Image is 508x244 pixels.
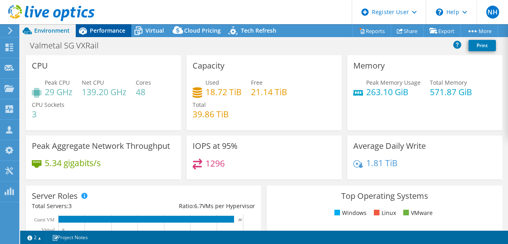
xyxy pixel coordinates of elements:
h3: Memory [353,61,385,70]
h3: Peak Aggregate Network Throughput [32,142,170,150]
span: Peak CPU [45,79,70,86]
svg: \n [436,8,443,16]
a: Project Notes [46,232,93,242]
text: 0 [62,228,64,232]
a: More [460,25,498,37]
h3: Average Daily Write [353,142,426,150]
a: Print [469,40,496,51]
span: NH [486,6,499,19]
a: 2 [22,232,47,242]
h4: 39.86 TiB [193,110,229,119]
span: Cloud Pricing [184,27,221,34]
span: Total [193,101,206,108]
span: CPU Sockets [32,101,64,108]
h4: 1.81 TiB [366,158,398,167]
h3: Top Operating Systems [273,192,496,200]
li: Linux [372,209,396,217]
span: 6.7 [194,202,202,210]
h4: 3 [32,110,64,119]
text: Guest VM [34,217,54,223]
span: Tech Refresh [241,27,276,34]
h3: Server Roles [32,192,78,200]
span: 3 [68,202,72,210]
h3: IOPS at 95% [193,142,238,150]
h4: 5.34 gigabits/s [45,158,101,167]
span: Performance [90,27,125,34]
div: Ratio: VMs per Hypervisor [143,202,255,211]
a: Reports [352,25,391,37]
span: Total Memory [430,79,467,86]
a: Share [391,25,424,37]
h4: 29 GHz [45,88,73,96]
h4: 571.87 GiB [430,88,472,96]
h4: 263.10 GiB [366,88,421,96]
h4: 139.20 GHz [82,88,126,96]
h3: CPU [32,61,48,70]
a: Export [423,25,461,37]
div: Total Servers: [32,202,143,211]
span: Peak Memory Usage [366,79,421,86]
h3: Capacity [193,61,224,70]
li: Windows [332,209,367,217]
span: Virtual [145,27,164,34]
span: Free [251,79,263,86]
span: Used [205,79,219,86]
h4: 21.14 TiB [251,88,287,96]
text: Virtual [41,227,55,233]
h4: 1296 [205,159,225,168]
h4: 18.72 TiB [205,88,242,96]
span: Cores [136,79,151,86]
h1: Valmetal SG VXRail [26,41,111,50]
span: Net CPU [82,79,104,86]
span: Environment [34,27,70,34]
text: 20 [238,218,242,222]
h4: 48 [136,88,151,96]
li: VMware [401,209,433,217]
